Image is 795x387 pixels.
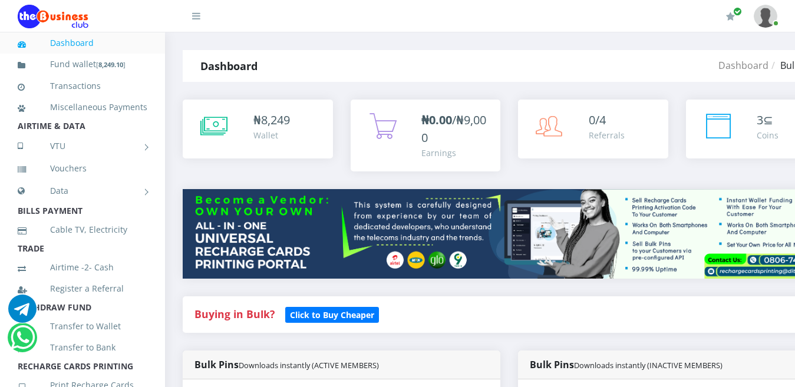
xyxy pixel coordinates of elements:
[18,216,147,243] a: Cable TV, Electricity
[261,112,290,128] span: 8,249
[421,112,486,145] span: /₦9,000
[18,334,147,361] a: Transfer to Bank
[194,358,379,371] strong: Bulk Pins
[754,5,777,28] img: User
[733,7,742,16] span: Renew/Upgrade Subscription
[757,112,763,128] span: 3
[18,29,147,57] a: Dashboard
[18,254,147,281] a: Airtime -2- Cash
[18,176,147,206] a: Data
[351,100,501,171] a: ₦0.00/₦9,000 Earnings
[96,60,126,69] small: [ ]
[290,309,374,320] b: Click to Buy Cheaper
[530,358,723,371] strong: Bulk Pins
[8,303,37,323] a: Chat for support
[718,59,768,72] a: Dashboard
[183,100,333,158] a: ₦8,249 Wallet
[18,94,147,121] a: Miscellaneous Payments
[421,112,452,128] b: ₦0.00
[194,307,275,321] strong: Buying in Bulk?
[18,131,147,161] a: VTU
[726,12,735,21] i: Renew/Upgrade Subscription
[757,129,778,141] div: Coins
[18,155,147,182] a: Vouchers
[421,147,489,159] div: Earnings
[518,100,668,158] a: 0/4 Referrals
[18,5,88,28] img: Logo
[589,129,625,141] div: Referrals
[18,72,147,100] a: Transactions
[253,111,290,129] div: ₦
[574,360,723,371] small: Downloads instantly (INACTIVE MEMBERS)
[11,332,35,352] a: Chat for support
[98,60,123,69] b: 8,249.10
[200,59,258,73] strong: Dashboard
[18,313,147,340] a: Transfer to Wallet
[239,360,379,371] small: Downloads instantly (ACTIVE MEMBERS)
[253,129,290,141] div: Wallet
[285,307,379,321] a: Click to Buy Cheaper
[757,111,778,129] div: ⊆
[18,275,147,302] a: Register a Referral
[18,51,147,78] a: Fund wallet[8,249.10]
[589,112,606,128] span: 0/4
